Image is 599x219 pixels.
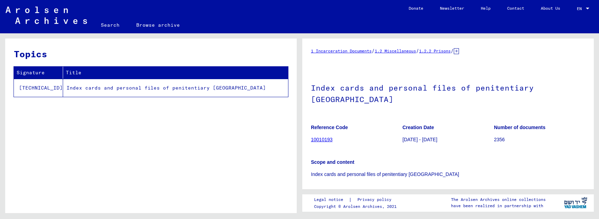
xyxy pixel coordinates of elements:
[314,196,349,203] a: Legal notice
[93,17,128,33] a: Search
[14,67,63,79] th: Signature
[6,7,87,24] img: Arolsen_neg.svg
[375,48,416,53] a: 1.2 Miscellaneous
[311,137,332,142] a: 10010193
[563,194,589,211] img: yv_logo.png
[311,72,585,114] h1: Index cards and personal files of penitentiary [GEOGRAPHIC_DATA]
[372,48,375,54] span: /
[14,79,63,97] td: [TECHNICAL_ID]
[128,17,188,33] a: Browse archive
[494,136,585,143] p: 2356
[14,47,288,61] h3: Topics
[311,159,354,165] b: Scope and content
[402,136,494,143] p: [DATE] - [DATE]
[311,171,585,178] p: Index cards and personal files of penitentiary [GEOGRAPHIC_DATA]
[577,6,584,11] span: EN
[419,48,451,53] a: 1.2.2 Prisons
[416,48,419,54] span: /
[494,125,546,130] b: Number of documents
[451,203,546,209] p: have been realized in partnership with
[402,125,434,130] b: Creation Date
[314,196,400,203] div: |
[311,48,372,53] a: 1 Incarceration Documents
[63,67,288,79] th: Title
[352,196,400,203] a: Privacy policy
[451,48,454,54] span: /
[311,125,348,130] b: Reference Code
[63,79,288,97] td: Index cards and personal files of penitentiary [GEOGRAPHIC_DATA]
[314,203,400,210] p: Copyright © Arolsen Archives, 2021
[451,196,546,203] p: The Arolsen Archives online collections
